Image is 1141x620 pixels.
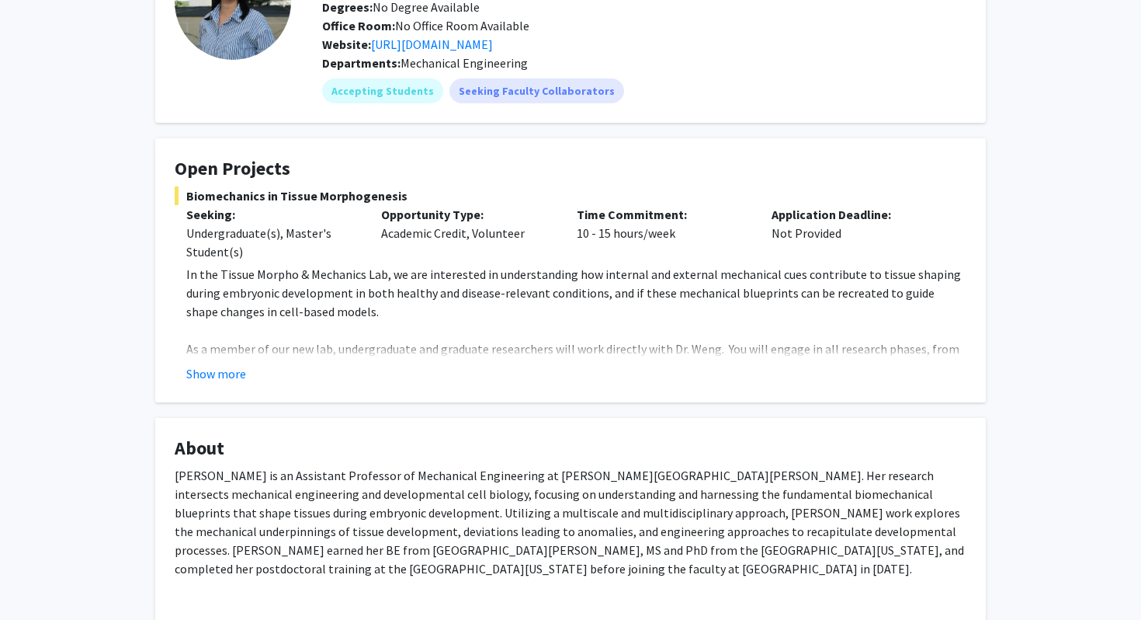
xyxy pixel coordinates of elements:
mat-chip: Accepting Students [322,78,443,103]
p: Opportunity Type: [381,205,553,224]
p: In the Tissue Morpho & Mechanics Lab, we are interested in understanding how internal and externa... [186,265,966,321]
span: Biomechanics in Tissue Morphogenesis [175,186,966,205]
mat-chip: Seeking Faculty Collaborators [449,78,624,103]
iframe: Chat [12,550,66,608]
h4: Open Projects [175,158,966,180]
h4: About [175,437,966,460]
b: Website: [322,37,371,52]
div: 10 - 15 hours/week [565,205,760,261]
p: [PERSON_NAME] is an Assistant Professor of Mechanical Engineering at [PERSON_NAME][GEOGRAPHIC_DAT... [175,466,966,578]
span: Mechanical Engineering [401,55,528,71]
b: Office Room: [322,18,395,33]
p: As a member of our new lab, undergraduate and graduate researchers will work directly with Dr. We... [186,340,966,414]
p: Seeking: [186,205,358,224]
button: Show more [186,364,246,383]
span: No Office Room Available [322,18,529,33]
p: Application Deadline: [772,205,943,224]
div: Not Provided [760,205,955,261]
a: Opens in a new tab [371,37,493,52]
div: Undergraduate(s), Master's Student(s) [186,224,358,261]
p: Time Commitment: [577,205,748,224]
b: Departments: [322,55,401,71]
div: Academic Credit, Volunteer [369,205,564,261]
